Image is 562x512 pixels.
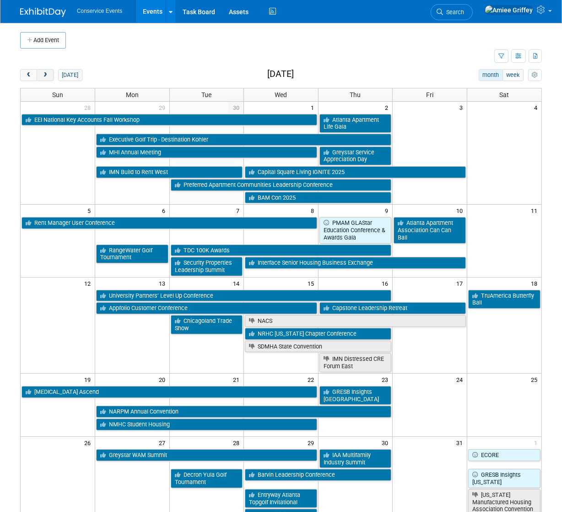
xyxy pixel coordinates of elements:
[126,91,139,98] span: Mon
[245,328,391,340] a: NRHC [US_STATE] Chapter Conference
[455,437,467,448] span: 31
[232,437,243,448] span: 28
[426,91,433,98] span: Fri
[245,315,466,327] a: NACS
[307,437,318,448] span: 29
[533,102,541,113] span: 4
[96,406,391,418] a: NARPM Annual Convention
[245,469,391,481] a: Barvin Leadership Conference
[171,179,392,191] a: Preferred Apartment Communities Leadership Conference
[245,341,391,353] a: SDMHA State Convention
[22,114,317,126] a: EEI National Key Accounts Fall Workshop
[83,437,95,448] span: 26
[245,166,466,178] a: Capital Square Living IGNITE 2025
[232,374,243,385] span: 21
[307,374,318,385] span: 22
[86,205,95,216] span: 5
[530,374,541,385] span: 25
[83,278,95,289] span: 12
[171,469,243,488] a: Decron Yula Golf Tournament
[228,102,243,113] span: 30
[533,437,541,448] span: 1
[52,91,63,98] span: Sun
[96,134,391,146] a: Executive Golf Trip - Destination Kohler
[96,147,317,158] a: MHI Annual Meeting
[455,205,467,216] span: 10
[171,315,243,334] a: Chicagoland Trade Show
[319,114,392,133] a: Atlanta Apartment Life Gala
[319,302,466,314] a: Capstone Leadership Retreat
[319,449,392,468] a: IAA Multifamily Industry Summit
[96,245,168,263] a: RangeWater Golf Tournament
[22,217,317,229] a: Rent Manager User Conference
[310,205,318,216] span: 8
[96,419,317,430] a: NMHC Student Housing
[431,4,473,20] a: Search
[245,489,317,508] a: Entryway Atlanta Topgolf Invitational
[83,374,95,385] span: 19
[20,69,37,81] button: prev
[459,102,467,113] span: 3
[161,205,169,216] span: 6
[245,192,391,204] a: BAM Con 2025
[96,449,317,461] a: Greystar WAM Summit
[455,278,467,289] span: 17
[394,217,466,243] a: Atlanta Apartment Association Can Can Ball
[96,290,391,302] a: University Partners’ Level Up Conference
[443,9,464,16] span: Search
[503,69,524,81] button: week
[532,72,538,78] i: Personalize Calendar
[158,102,169,113] span: 29
[96,302,317,314] a: Appfolio Customer Conference
[77,8,122,14] span: Conservice Events
[468,449,540,461] a: ECORE
[245,257,466,269] a: Interface Senior Housing Business Exchange
[319,217,392,243] a: PMAM GLAStar Education Conference & Awards Gala
[384,205,392,216] span: 9
[58,69,82,81] button: [DATE]
[275,91,287,98] span: Wed
[381,374,392,385] span: 23
[96,166,243,178] a: IMN Build to Rent West
[83,102,95,113] span: 28
[319,386,392,405] a: GRESB Insights [GEOGRAPHIC_DATA]
[381,278,392,289] span: 16
[307,278,318,289] span: 15
[485,5,533,15] img: Amiee Griffey
[319,353,392,372] a: IMN Distressed CRE Forum East
[530,278,541,289] span: 18
[319,147,392,165] a: Greystar Service Appreciation Day
[22,386,317,398] a: [MEDICAL_DATA] Ascend
[350,91,361,98] span: Thu
[499,91,509,98] span: Sat
[20,32,66,49] button: Add Event
[158,278,169,289] span: 13
[384,102,392,113] span: 2
[381,437,392,448] span: 30
[20,8,66,17] img: ExhibitDay
[201,91,211,98] span: Tue
[530,205,541,216] span: 11
[158,374,169,385] span: 20
[37,69,54,81] button: next
[310,102,318,113] span: 1
[232,278,243,289] span: 14
[267,69,294,79] h2: [DATE]
[455,374,467,385] span: 24
[468,290,540,309] a: TruAmerica Butterfly Ball
[171,257,243,276] a: Security Properties Leadership Summit
[468,469,540,488] a: GRESB Insights [US_STATE]
[479,69,503,81] button: month
[528,69,542,81] button: myCustomButton
[235,205,243,216] span: 7
[171,245,392,256] a: TDC 100K Awards
[158,437,169,448] span: 27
